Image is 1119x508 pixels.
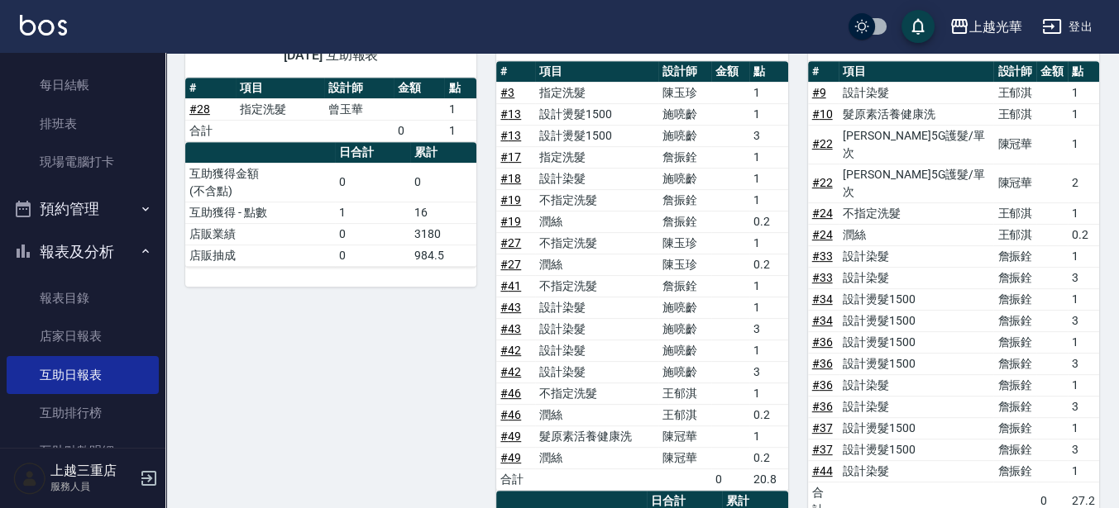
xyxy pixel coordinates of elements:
[839,396,993,417] td: 設計染髮
[185,202,335,223] td: 互助獲得 - 點數
[993,288,1036,310] td: 詹振銓
[658,125,711,146] td: 施喨齡
[812,400,833,413] a: #36
[749,318,787,339] td: 3
[500,150,521,164] a: #17
[658,211,711,232] td: 詹振銓
[993,439,1036,460] td: 詹振銓
[496,61,535,83] th: #
[658,404,711,425] td: 王郁淇
[749,61,787,83] th: 點
[658,82,711,103] td: 陳玉珍
[535,318,658,339] td: 設計染髮
[500,301,521,314] a: #43
[7,105,159,143] a: 排班表
[189,102,210,116] a: #28
[808,61,839,83] th: #
[535,404,658,425] td: 潤絲
[335,142,410,164] th: 日合計
[749,103,787,125] td: 1
[7,66,159,104] a: 每日結帳
[812,86,826,99] a: #9
[812,107,833,121] a: #10
[993,164,1036,202] td: 陳冠華
[535,61,658,83] th: 項目
[394,78,444,99] th: 金額
[1068,396,1099,417] td: 3
[839,245,993,267] td: 設計染髮
[324,98,394,120] td: 曾玉華
[749,254,787,275] td: 0.2
[1068,374,1099,396] td: 1
[535,297,658,318] td: 設計染髮
[535,146,658,168] td: 指定洗髮
[812,443,833,456] a: #37
[658,275,711,297] td: 詹振銓
[812,335,833,349] a: #36
[839,460,993,482] td: 設計染髮
[749,146,787,168] td: 1
[50,479,135,494] p: 服務人員
[658,61,711,83] th: 設計師
[535,275,658,297] td: 不指定洗髮
[500,193,521,207] a: #19
[658,297,711,318] td: 施喨齡
[658,447,711,468] td: 陳冠華
[993,374,1036,396] td: 詹振銓
[993,125,1036,164] td: 陳冠華
[535,425,658,447] td: 髮原素活養健康洗
[535,232,658,254] td: 不指定洗髮
[839,164,993,202] td: [PERSON_NAME]5G護髮/單次
[1068,224,1099,245] td: 0.2
[812,464,833,477] a: #44
[658,318,711,339] td: 施喨齡
[812,292,833,306] a: #34
[444,120,476,141] td: 1
[1068,267,1099,288] td: 3
[236,78,324,99] th: 項目
[7,143,159,181] a: 現場電腦打卡
[236,98,324,120] td: 指定洗髮
[535,82,658,103] td: 指定洗髮
[839,439,993,460] td: 設計燙髮1500
[410,223,476,245] td: 3180
[749,297,787,318] td: 1
[410,163,476,202] td: 0
[839,417,993,439] td: 設計燙髮1500
[812,137,833,150] a: #22
[1068,202,1099,224] td: 1
[7,317,159,355] a: 店家日報表
[1068,439,1099,460] td: 3
[20,15,67,36] img: Logo
[993,202,1036,224] td: 王郁淇
[500,258,521,271] a: #27
[711,468,750,490] td: 0
[7,230,159,273] button: 報表及分析
[1036,61,1068,83] th: 金額
[749,211,787,232] td: 0.2
[7,432,159,470] a: 互助點數明細
[185,163,335,202] td: 互助獲得金額 (不含點)
[500,387,521,400] a: #46
[993,396,1036,417] td: 詹振銓
[1068,353,1099,374] td: 3
[535,211,658,232] td: 潤絲
[500,322,521,335] a: #43
[943,10,1029,44] button: 上越光華
[335,245,410,266] td: 0
[535,339,658,361] td: 設計染髮
[535,361,658,382] td: 設計染髮
[410,202,476,223] td: 16
[839,310,993,331] td: 設計燙髮1500
[185,142,476,267] table: a dense table
[535,103,658,125] td: 設計燙髮1500
[993,245,1036,267] td: 詹振銓
[410,142,476,164] th: 累計
[394,120,444,141] td: 0
[535,189,658,211] td: 不指定洗髮
[658,382,711,404] td: 王郁淇
[749,168,787,189] td: 1
[658,361,711,382] td: 施喨齡
[993,103,1036,125] td: 王郁淇
[658,254,711,275] td: 陳玉珍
